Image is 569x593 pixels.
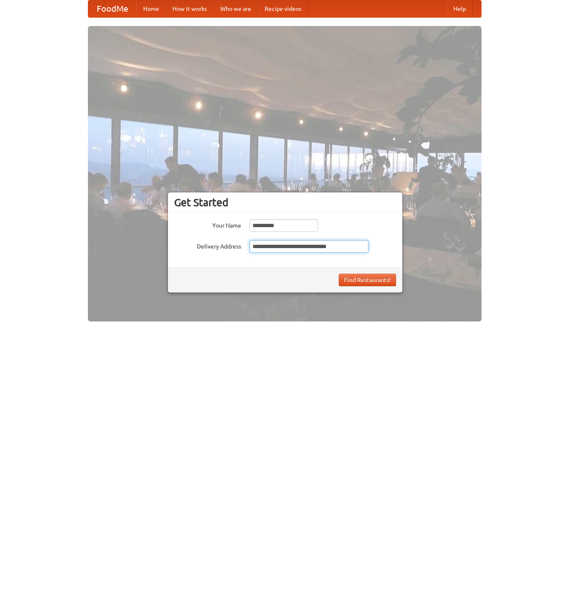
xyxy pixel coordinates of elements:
a: Recipe videos [258,0,308,17]
label: Your Name [174,219,241,230]
a: Who we are [214,0,258,17]
a: How it works [166,0,214,17]
a: Help [447,0,473,17]
a: FoodMe [88,0,136,17]
button: Find Restaurants! [339,274,396,286]
a: Home [136,0,166,17]
h3: Get Started [174,196,396,209]
label: Delivery Address [174,240,241,251]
